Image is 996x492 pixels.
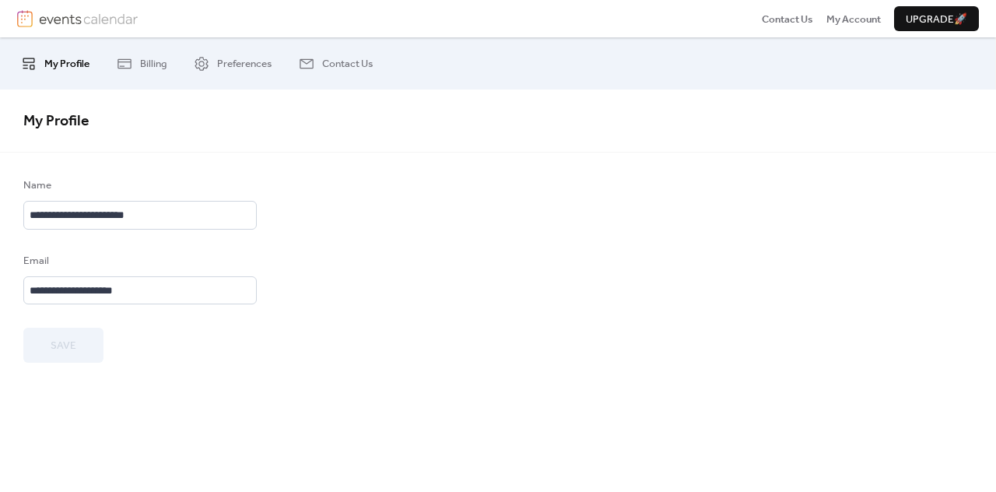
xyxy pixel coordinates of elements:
a: My Account [826,11,881,26]
span: My Account [826,12,881,27]
div: Name [23,177,254,193]
span: My Profile [44,56,89,72]
span: Contact Us [762,12,813,27]
a: Contact Us [762,11,813,26]
a: Contact Us [287,44,384,83]
a: Billing [105,44,178,83]
a: My Profile [9,44,101,83]
a: Preferences [182,44,283,83]
button: Upgrade🚀 [894,6,979,31]
span: My Profile [23,107,89,135]
img: logo [17,10,33,27]
span: Billing [140,56,167,72]
span: Preferences [217,56,272,72]
span: Contact Us [322,56,373,72]
img: logotype [39,10,138,27]
span: Upgrade 🚀 [906,12,967,27]
div: Email [23,253,254,269]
